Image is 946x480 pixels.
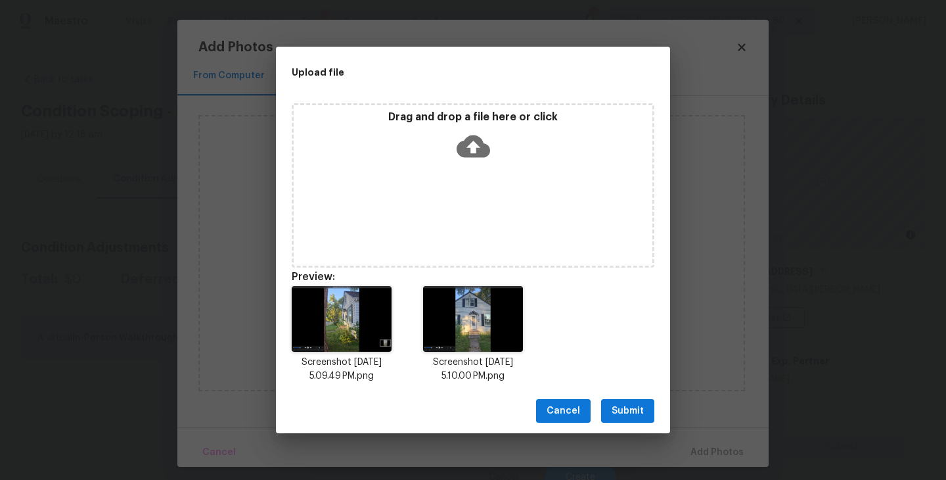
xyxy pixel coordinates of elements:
img: Argknj+cgfUkAAAAAElFTkSuQmCC [292,286,392,352]
h2: Upload file [292,65,595,80]
span: Submit [612,403,644,420]
button: Cancel [536,399,591,423]
button: Submit [601,399,654,423]
span: Cancel [547,403,580,420]
p: Drag and drop a file here or click [294,110,652,124]
p: Screenshot [DATE] 5.10.00 PM.png [423,356,523,383]
img: nRGYEZgRmBGYEZgRmBGYEZgRmBGYEZgRmBF4igj8L4WbMjG5uNgJAAAAAElFTkSuQmCC [423,286,523,352]
p: Screenshot [DATE] 5.09.49 PM.png [292,356,392,383]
